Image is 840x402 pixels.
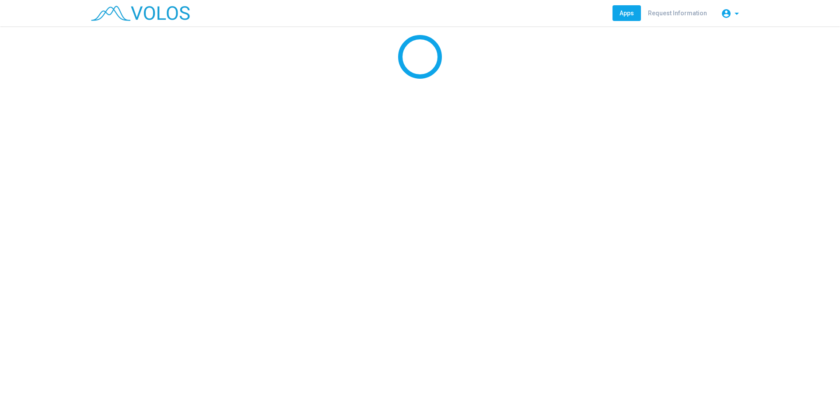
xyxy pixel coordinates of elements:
a: Request Information [641,5,714,21]
a: Apps [612,5,641,21]
mat-icon: arrow_drop_down [731,8,742,19]
span: Apps [619,10,634,17]
span: Request Information [648,10,707,17]
mat-icon: account_circle [721,8,731,19]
